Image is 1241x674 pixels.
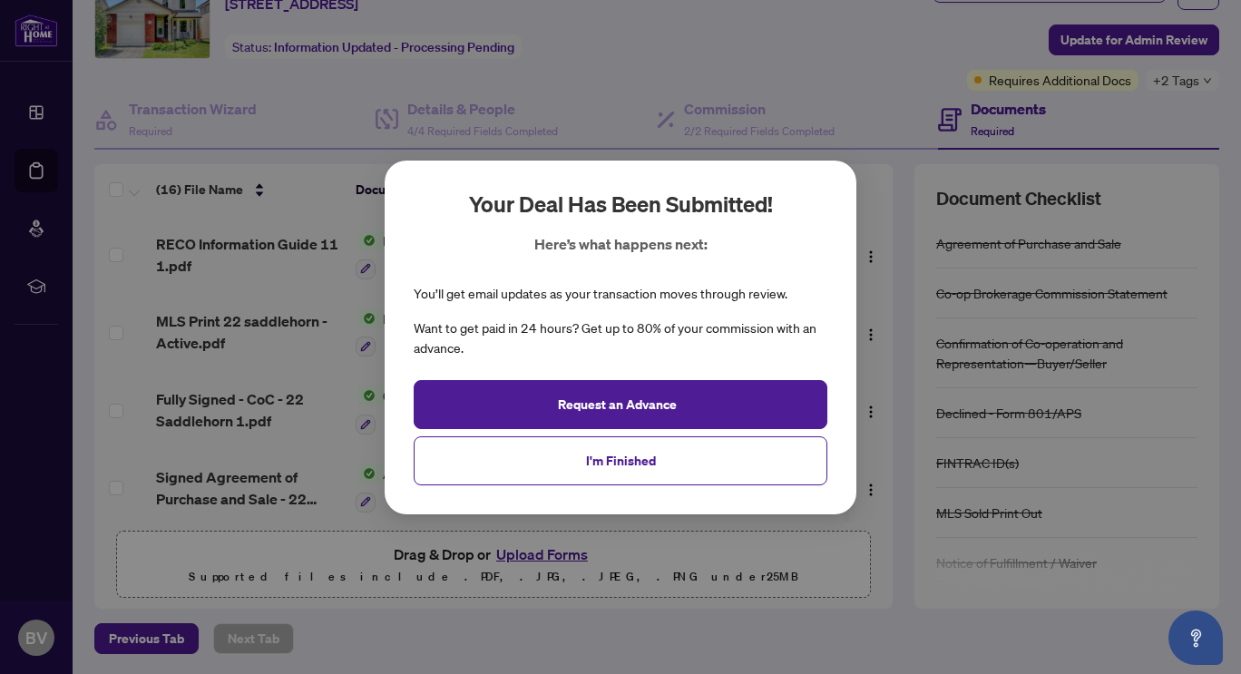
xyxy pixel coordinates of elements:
[414,284,787,304] div: You’ll get email updates as your transaction moves through review.
[558,389,677,418] span: Request an Advance
[534,233,708,255] p: Here’s what happens next:
[586,445,656,474] span: I'm Finished
[414,435,827,484] button: I'm Finished
[469,190,773,219] h2: Your deal has been submitted!
[414,379,827,428] button: Request an Advance
[414,318,827,358] div: Want to get paid in 24 hours? Get up to 80% of your commission with an advance.
[1168,611,1223,665] button: Open asap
